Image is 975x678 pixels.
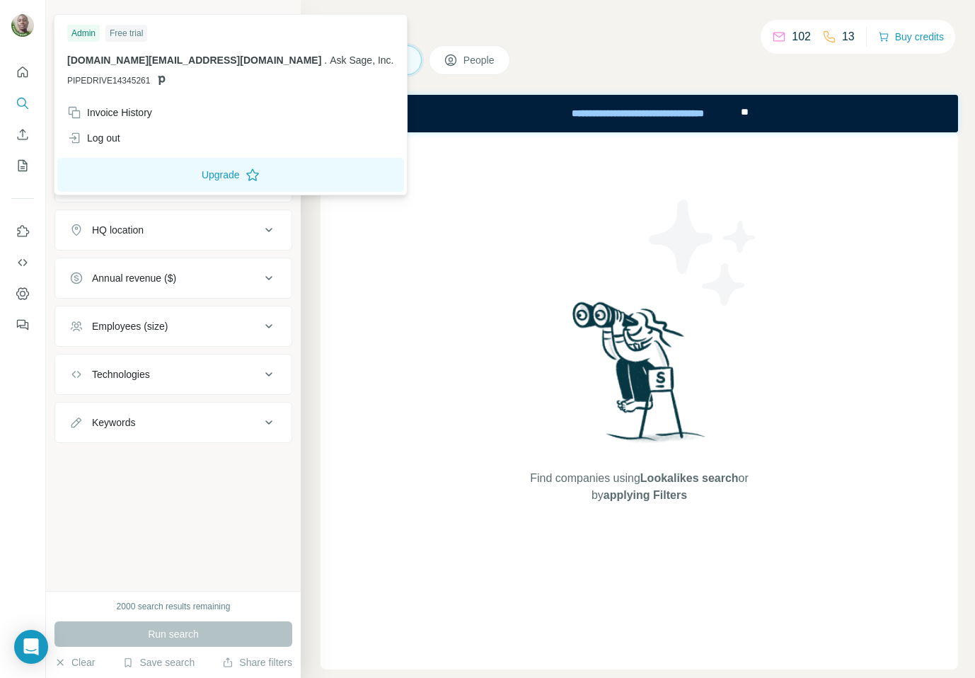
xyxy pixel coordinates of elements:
[878,27,944,47] button: Buy credits
[321,17,958,37] h4: Search
[92,367,150,381] div: Technologies
[11,312,34,338] button: Feedback
[842,28,855,45] p: 13
[92,319,168,333] div: Employees (size)
[55,309,292,343] button: Employees (size)
[117,600,231,613] div: 2000 search results remaining
[640,189,767,316] img: Surfe Illustration - Stars
[566,298,713,456] img: Surfe Illustration - Woman searching with binoculars
[14,630,48,664] div: Open Intercom Messenger
[463,53,496,67] span: People
[11,219,34,244] button: Use Surfe on LinkedIn
[67,105,152,120] div: Invoice History
[92,271,176,285] div: Annual revenue ($)
[11,91,34,116] button: Search
[11,122,34,147] button: Enrich CSV
[67,131,120,145] div: Log out
[92,415,135,430] div: Keywords
[246,8,301,30] button: Hide
[324,54,327,66] span: .
[321,95,958,132] iframe: Banner
[11,281,34,306] button: Dashboard
[330,54,393,66] span: Ask Sage, Inc.
[92,223,144,237] div: HQ location
[55,357,292,391] button: Technologies
[67,25,100,42] div: Admin
[122,655,195,670] button: Save search
[55,406,292,439] button: Keywords
[222,655,292,670] button: Share filters
[67,74,150,87] span: PIPEDRIVE14345261
[604,489,687,501] span: applying Filters
[105,25,147,42] div: Free trial
[11,250,34,275] button: Use Surfe API
[57,158,404,192] button: Upgrade
[11,14,34,37] img: Avatar
[54,655,95,670] button: Clear
[55,261,292,295] button: Annual revenue ($)
[11,153,34,178] button: My lists
[67,54,321,66] span: [DOMAIN_NAME][EMAIL_ADDRESS][DOMAIN_NAME]
[55,213,292,247] button: HQ location
[526,470,752,504] span: Find companies using or by
[54,13,99,25] div: New search
[640,472,739,484] span: Lookalikes search
[11,59,34,85] button: Quick start
[792,28,811,45] p: 102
